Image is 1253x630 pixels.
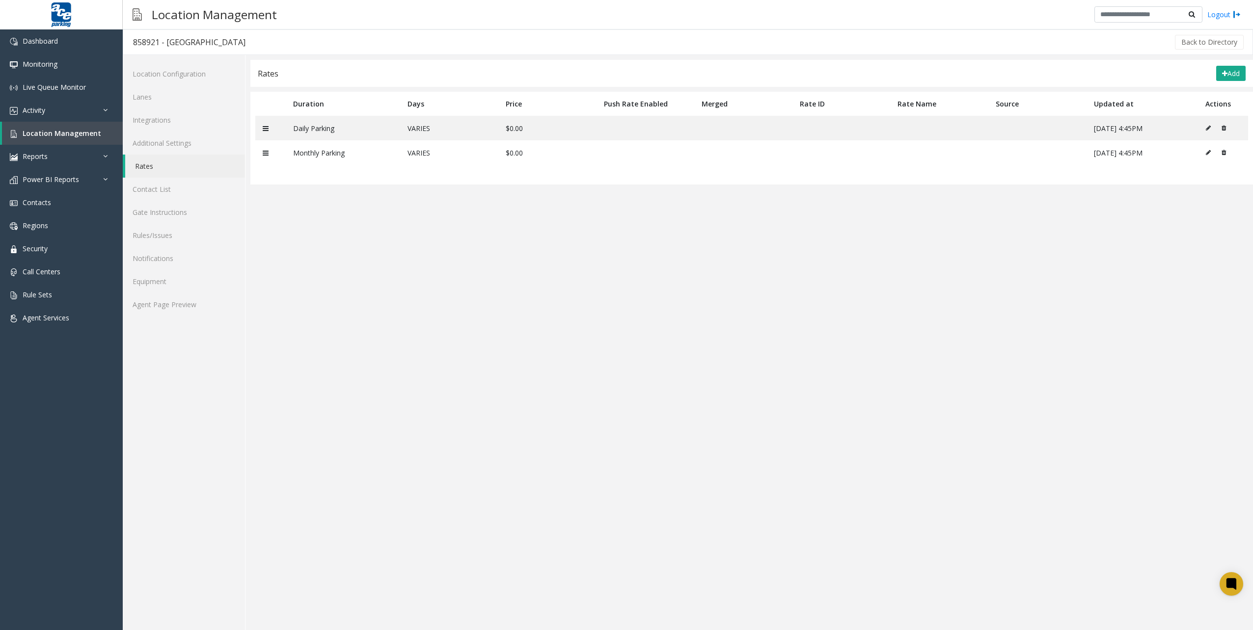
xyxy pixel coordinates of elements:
a: Lanes [123,85,245,108]
span: Contacts [23,198,51,207]
a: Integrations [123,108,245,131]
th: Rate Name [890,92,988,116]
td: VARIES [400,116,498,140]
span: Rule Sets [23,290,52,299]
img: 'icon' [10,107,18,115]
a: Equipment [123,270,245,293]
span: Reports [23,152,48,161]
h3: Location Management [147,2,282,26]
span: Live Queue Monitor [23,82,86,92]
th: Updated at [1087,92,1199,116]
a: Agent Page Preview [123,293,245,316]
img: 'icon' [10,199,18,207]
img: 'icon' [10,176,18,184]
span: Regions [23,221,48,230]
a: Location Configuration [123,62,245,85]
th: Source [988,92,1087,116]
a: Contact List [123,178,245,201]
a: Location Management [2,122,123,145]
img: 'icon' [10,153,18,161]
img: 'icon' [10,222,18,230]
th: Price [498,92,597,116]
td: VARIES [400,140,498,165]
span: Activity [23,105,45,115]
img: 'icon' [10,130,18,138]
a: Logout [1207,9,1241,20]
img: 'icon' [10,245,18,253]
a: Additional Settings [123,131,245,155]
img: 'icon' [10,315,18,322]
td: $0.00 [498,140,597,165]
a: Rules/Issues [123,224,245,247]
td: $0.00 [498,116,597,140]
span: Location Management [23,129,101,138]
a: Gate Instructions [123,201,245,224]
span: Monitoring [23,59,57,69]
img: pageIcon [133,2,142,26]
a: Notifications [123,247,245,270]
img: 'icon' [10,38,18,46]
a: Rates [125,155,245,178]
span: Security [23,244,48,253]
td: [DATE] 4:45PM [1087,116,1199,140]
div: 858921 - [GEOGRAPHIC_DATA] [133,36,245,49]
img: 'icon' [10,268,18,276]
div: Rates [258,67,278,80]
td: [DATE] 4:45PM [1087,140,1199,165]
th: Days [400,92,498,116]
img: logout [1233,9,1241,20]
th: Rate ID [792,92,891,116]
span: Agent Services [23,313,69,322]
span: Power BI Reports [23,175,79,184]
th: Duration [286,92,401,116]
th: Merged [694,92,792,116]
img: 'icon' [10,291,18,299]
td: Monthly Parking [286,140,401,165]
td: Daily Parking [286,116,401,140]
button: Back to Directory [1175,35,1244,50]
img: 'icon' [10,84,18,92]
button: Add [1216,66,1246,81]
img: 'icon' [10,61,18,69]
th: Actions [1198,92,1248,116]
th: Push Rate Enabled [597,92,695,116]
span: Dashboard [23,36,58,46]
span: Call Centers [23,267,60,276]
